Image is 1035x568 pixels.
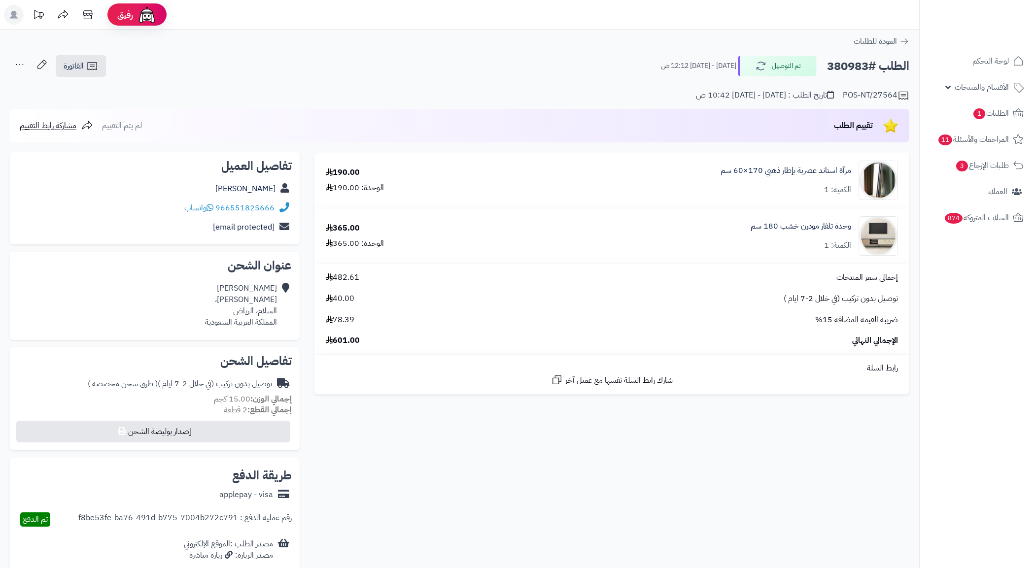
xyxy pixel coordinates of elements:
span: العملاء [988,185,1007,199]
div: الكمية: 1 [824,184,851,196]
a: المراجعات والأسئلة11 [926,128,1029,151]
a: لوحة التحكم [926,49,1029,73]
span: 1 [973,108,985,119]
span: الفاتورة [64,60,84,72]
span: 11 [938,134,952,145]
div: applepay - visa [219,489,273,501]
a: طلبات الإرجاع3 [926,154,1029,177]
button: تم التوصيل [738,56,817,76]
a: الفاتورة [56,55,106,77]
span: 3 [956,161,968,171]
div: [PERSON_NAME] [PERSON_NAME]، السلام، الرياض المملكة العربية السعودية [205,283,277,328]
img: ai-face.png [137,5,157,25]
span: الطلبات [972,106,1009,120]
button: إصدار بوليصة الشحن [16,421,290,442]
div: تاريخ الطلب : [DATE] - [DATE] 10:42 ص [696,90,834,101]
a: العودة للطلبات [854,35,909,47]
h2: عنوان الشحن [18,260,292,271]
div: رقم عملية الدفع : f8be53fe-ba76-491d-b775-7004b272c791 [78,512,292,527]
div: مصدر الطلب :الموقع الإلكتروني [184,538,273,561]
div: 190.00 [326,167,360,178]
strong: إجمالي الوزن: [250,393,292,405]
small: 2 قطعة [224,404,292,416]
div: الوحدة: 190.00 [326,182,384,194]
span: الإجمالي النهائي [852,335,898,346]
h2: الطلب #380983 [827,56,909,76]
span: لوحة التحكم [972,54,1009,68]
span: 78.39 [326,314,354,326]
a: مرآة استاند عصرية بإطار ذهبي 170×60 سم [721,165,851,176]
span: توصيل بدون تركيب (في خلال 2-7 ايام ) [784,293,898,304]
span: مشاركة رابط التقييم [20,120,76,132]
span: طلبات الإرجاع [955,159,1009,172]
span: تم الدفع [23,513,48,525]
a: العملاء [926,180,1029,203]
img: 1757933998-1-90x90.jpg [859,216,897,256]
a: السلات المتروكة874 [926,206,1029,230]
img: 1753172836-1-90x90.jpg [859,161,897,200]
a: [email protected] [213,221,275,233]
span: شارك رابط السلة نفسها مع عميل آخر [565,375,673,386]
a: تحديثات المنصة [26,5,51,27]
span: إجمالي سعر المنتجات [836,272,898,283]
h2: طريقة الدفع [232,469,292,481]
span: ضريبة القيمة المضافة 15% [815,314,898,326]
span: 874 [945,213,963,224]
strong: إجمالي القطع: [247,404,292,416]
small: [DATE] - [DATE] 12:12 ص [661,61,736,71]
a: وحدة تلفاز مودرن خشب 180 سم [751,221,851,232]
span: ( طرق شحن مخصصة ) [88,378,158,390]
span: السلات المتروكة [944,211,1009,225]
span: 601.00 [326,335,360,346]
div: POS-NT/27564 [843,90,909,101]
span: رفيق [117,9,133,21]
img: logo-2.png [968,28,1026,48]
span: العودة للطلبات [854,35,897,47]
div: مصدر الزيارة: زيارة مباشرة [184,550,273,561]
div: 365.00 [326,223,360,234]
h2: تفاصيل العميل [18,160,292,172]
a: شارك رابط السلة نفسها مع عميل آخر [551,374,673,386]
span: الأقسام والمنتجات [955,80,1009,94]
span: تقييم الطلب [834,120,873,132]
a: 966551825666 [215,202,275,214]
a: مشاركة رابط التقييم [20,120,93,132]
span: 40.00 [326,293,354,304]
a: [PERSON_NAME] [215,183,276,195]
div: الوحدة: 365.00 [326,238,384,249]
div: الكمية: 1 [824,240,851,251]
a: واتساب [184,202,213,214]
small: 15.00 كجم [214,393,292,405]
h2: تفاصيل الشحن [18,355,292,367]
a: الطلبات1 [926,101,1029,125]
span: 482.61 [326,272,359,283]
span: لم يتم التقييم [102,120,142,132]
span: المراجعات والأسئلة [937,133,1009,146]
div: رابط السلة [318,363,905,374]
div: توصيل بدون تركيب (في خلال 2-7 ايام ) [88,378,272,390]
